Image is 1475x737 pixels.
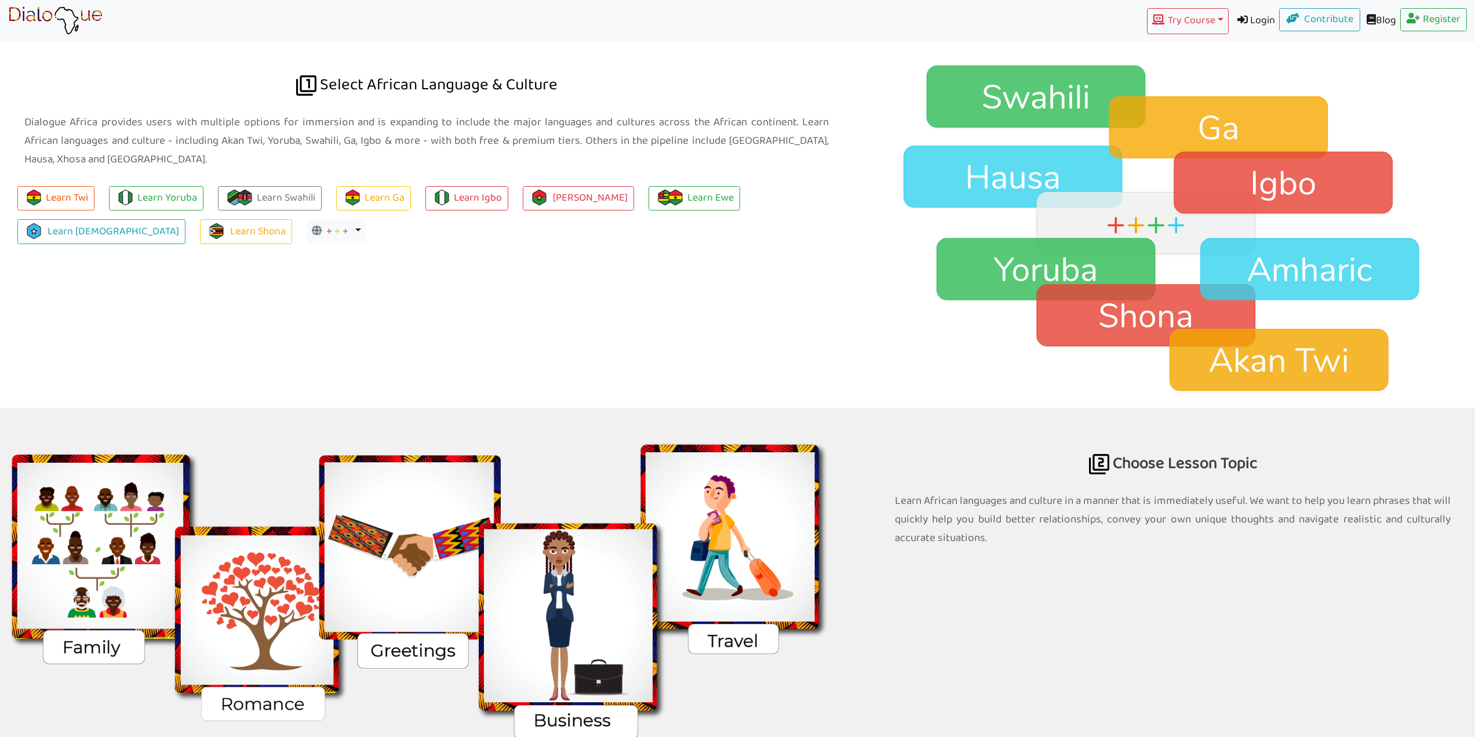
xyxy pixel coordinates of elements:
[209,223,224,239] img: zimbabwe.93903875.png
[296,75,316,96] img: african language dialogue
[1229,8,1280,34] a: Login
[237,190,253,205] img: kenya.f9bac8fe.png
[17,186,94,211] button: Learn Twi
[24,28,829,107] h2: Select African Language & Culture
[218,186,322,211] a: Learn Swahili
[326,223,332,241] span: +
[425,186,508,211] a: Learn Igbo
[895,408,1451,486] h2: Choose Lesson Topic
[523,186,634,211] a: [PERSON_NAME]
[8,6,103,35] img: learn African language platform app
[17,219,185,244] a: Learn [DEMOGRAPHIC_DATA]
[657,190,673,205] img: togo.0c01db91.png
[1360,8,1400,34] a: Blog
[668,190,683,205] img: flag-ghana.106b55d9.png
[434,190,450,205] img: flag-nigeria.710e75b6.png
[871,64,1475,395] img: Twi language, Yoruba, Hausa, Fante, Igbo, Swahili, Amharic, Shona
[1279,8,1360,31] a: Contribute
[345,190,360,205] img: flag-ghana.106b55d9.png
[649,186,740,211] a: Learn Ewe
[1089,454,1109,474] img: africa language for business travel
[109,186,203,211] a: Learn Yoruba
[307,220,366,244] button: + + +
[1400,8,1467,31] a: Register
[336,186,411,211] a: Learn Ga
[227,190,242,205] img: flag-tanzania.fe228584.png
[26,223,42,239] img: somalia.d5236246.png
[343,223,348,241] span: +
[26,190,42,205] img: flag-ghana.106b55d9.png
[118,190,133,205] img: flag-nigeria.710e75b6.png
[334,223,340,241] span: +
[200,219,292,244] a: Learn Shona
[531,190,547,205] img: burkina-faso.42b537ce.png
[1147,8,1228,34] button: Try Course
[24,113,829,169] p: Dialogue Africa provides users with multiple options for immersion and is expanding to include th...
[895,492,1451,548] p: Learn African languages and culture in a manner that is immediately useful. We want to help you l...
